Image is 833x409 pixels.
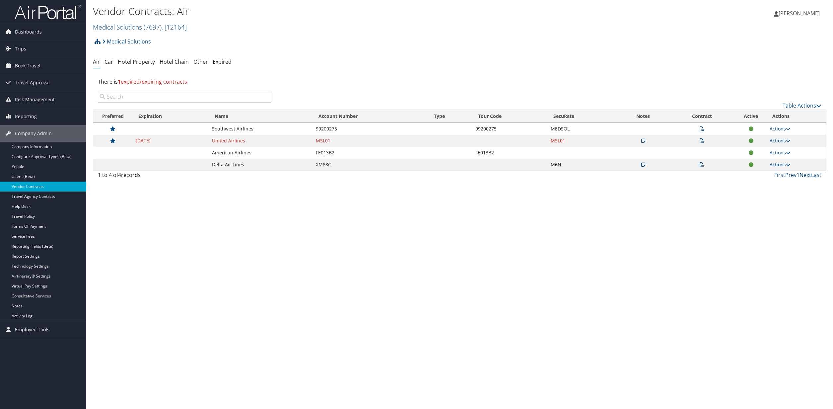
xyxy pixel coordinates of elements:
[209,123,312,135] td: Southwest Airlines
[797,171,799,179] a: 1
[774,3,826,23] a: [PERSON_NAME]
[15,74,50,91] span: Travel Approval
[98,91,271,103] input: Search
[93,73,826,91] div: There is
[209,135,312,147] td: United Airlines
[144,23,162,32] span: ( 7697 )
[93,23,187,32] a: Medical Solutions
[15,57,40,74] span: Book Travel
[428,110,472,123] th: Type: activate to sort column ascending
[209,110,312,123] th: Name: activate to sort column ascending
[811,171,821,179] a: Last
[15,108,37,125] span: Reporting
[312,135,428,147] td: MSL01
[735,110,766,123] th: Active: activate to sort column ascending
[312,110,428,123] th: Account Number: activate to sort column ascending
[118,78,121,85] strong: 1
[93,4,582,18] h1: Vendor Contracts: Air
[785,171,797,179] a: Prev
[160,58,189,65] a: Hotel Chain
[547,159,618,171] td: M6N
[547,110,618,123] th: SecuRate: activate to sort column ascending
[770,161,791,168] a: Actions
[799,171,811,179] a: Next
[618,110,668,123] th: Notes: activate to sort column ascending
[668,110,735,123] th: Contract: activate to sort column ascending
[98,171,271,182] div: 1 to 4 of records
[783,102,821,109] a: Table Actions
[15,24,42,40] span: Dashboards
[547,123,618,135] td: MEDSOL
[15,4,81,20] img: airportal-logo.png
[770,137,791,144] a: Actions
[472,110,547,123] th: Tour Code: activate to sort column ascending
[209,147,312,159] td: American Airlines
[472,123,547,135] td: 99200275
[162,23,187,32] span: , [ 12164 ]
[779,10,820,17] span: [PERSON_NAME]
[209,159,312,171] td: Delta Air Lines
[213,58,232,65] a: Expired
[15,41,26,57] span: Trips
[312,147,428,159] td: FE013B2
[118,171,121,179] span: 4
[93,110,132,123] th: Preferred: activate to sort column ascending
[547,135,618,147] td: MSL01
[132,135,209,147] td: [DATE]
[766,110,826,123] th: Actions
[312,123,428,135] td: 99200275
[118,58,155,65] a: Hotel Property
[774,171,785,179] a: First
[15,125,52,142] span: Company Admin
[770,149,791,156] a: Actions
[118,78,187,85] span: expired/expiring contracts
[472,147,547,159] td: FE013B2
[102,35,151,48] a: Medical Solutions
[193,58,208,65] a: Other
[770,125,791,132] a: Actions
[104,58,113,65] a: Car
[132,110,209,123] th: Expiration: activate to sort column ascending
[15,321,49,338] span: Employee Tools
[312,159,428,171] td: XM88C
[93,58,100,65] a: Air
[15,91,55,108] span: Risk Management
